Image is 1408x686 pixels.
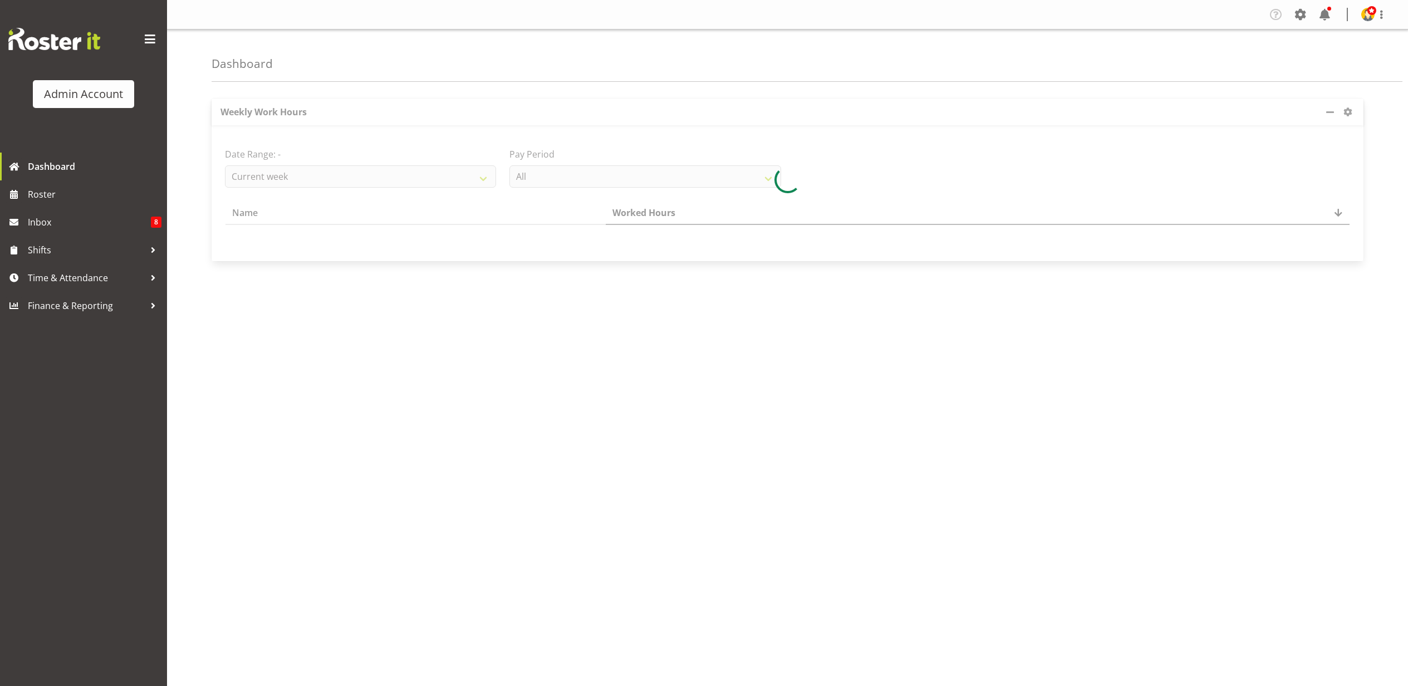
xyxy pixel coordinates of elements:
span: 8 [151,217,161,228]
span: Inbox [28,214,151,231]
span: Roster [28,186,161,203]
div: Admin Account [44,86,123,102]
img: Rosterit website logo [8,28,100,50]
span: Finance & Reporting [28,297,145,314]
h4: Dashboard [212,57,273,70]
span: Shifts [28,242,145,258]
span: Time & Attendance [28,269,145,286]
span: Dashboard [28,158,161,175]
img: admin-rosteritf9cbda91fdf824d97c9d6345b1f660ea.png [1361,8,1375,21]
